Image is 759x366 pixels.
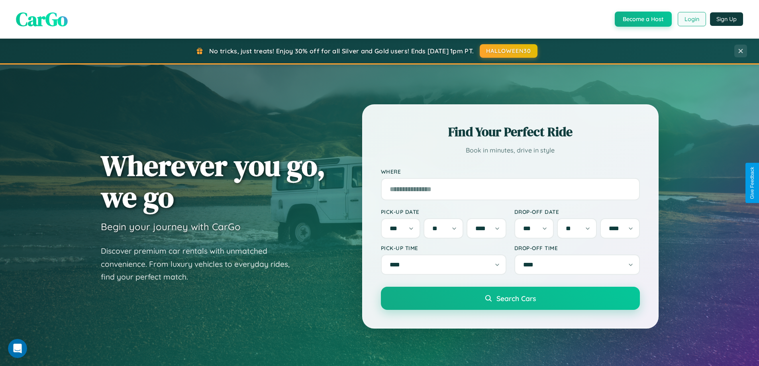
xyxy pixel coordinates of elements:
[381,245,506,251] label: Pick-up Time
[381,168,640,175] label: Where
[381,287,640,310] button: Search Cars
[8,339,27,358] iframe: Intercom live chat
[101,245,300,284] p: Discover premium car rentals with unmatched convenience. From luxury vehicles to everyday rides, ...
[101,221,241,233] h3: Begin your journey with CarGo
[749,167,755,199] div: Give Feedback
[496,294,536,303] span: Search Cars
[678,12,706,26] button: Login
[710,12,743,26] button: Sign Up
[615,12,672,27] button: Become a Host
[480,44,537,58] button: HALLOWEEN30
[381,208,506,215] label: Pick-up Date
[209,47,474,55] span: No tricks, just treats! Enjoy 30% off for all Silver and Gold users! Ends [DATE] 1pm PT.
[101,150,326,213] h1: Wherever you go, we go
[16,6,68,32] span: CarGo
[381,145,640,156] p: Book in minutes, drive in style
[381,123,640,141] h2: Find Your Perfect Ride
[514,208,640,215] label: Drop-off Date
[514,245,640,251] label: Drop-off Time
